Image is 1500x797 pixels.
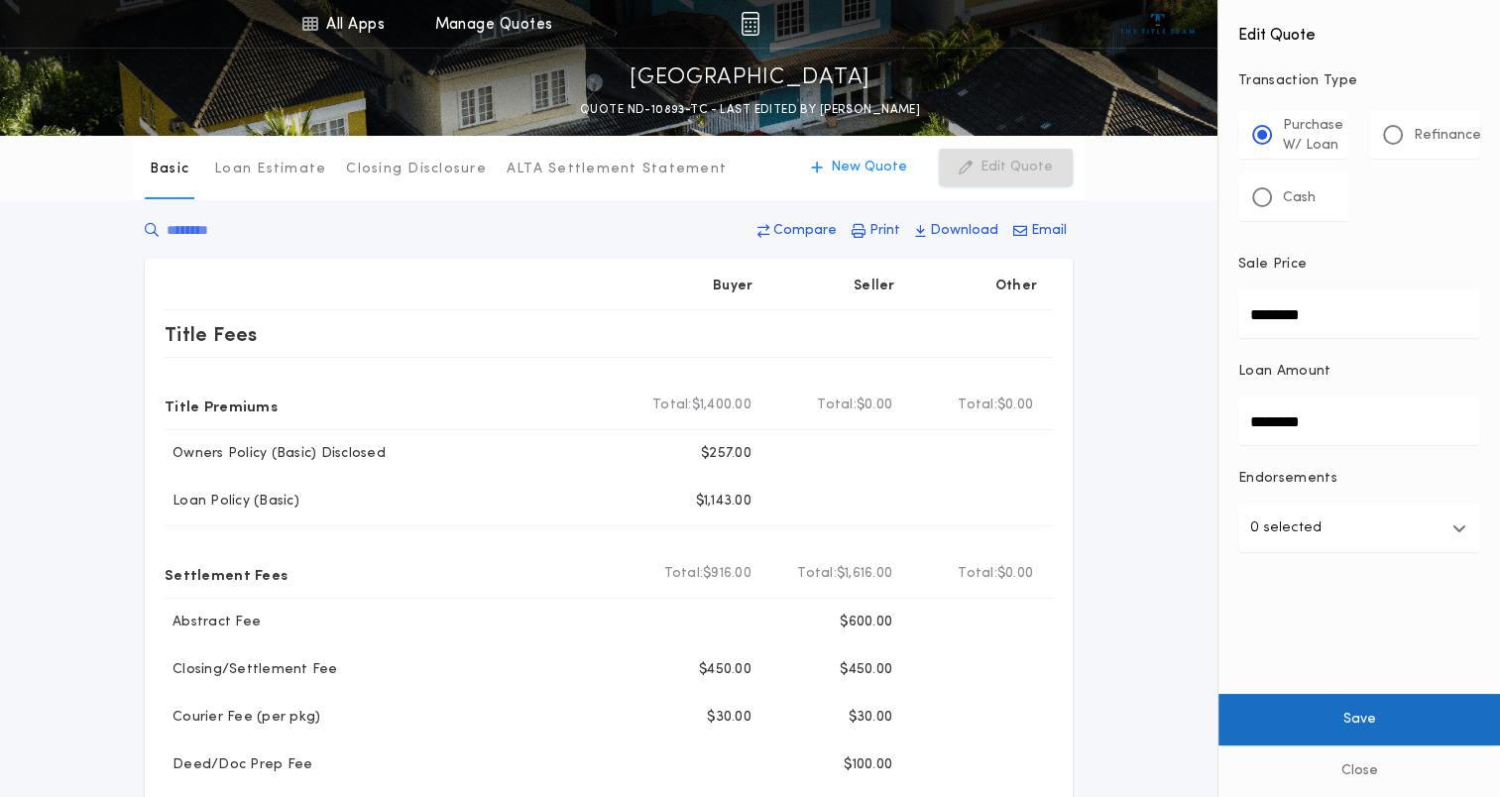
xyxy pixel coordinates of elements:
p: $30.00 [848,708,892,728]
p: Transaction Type [1238,71,1480,91]
b: Total: [652,396,692,415]
p: Settlement Fees [165,558,288,590]
button: 0 selected [1238,505,1480,552]
p: QUOTE ND-10893-TC - LAST EDITED BY [PERSON_NAME] [580,100,920,120]
p: Title Fees [165,318,258,350]
button: Print [846,213,906,249]
span: $0.00 [857,396,892,415]
p: ALTA Settlement Statement [507,160,727,179]
button: Download [909,213,1004,249]
h4: Edit Quote [1238,12,1480,48]
p: Download [930,221,998,241]
p: Basic [150,160,189,179]
img: img [741,12,759,36]
input: Sale Price [1238,290,1480,338]
p: Print [869,221,900,241]
p: Sale Price [1238,255,1307,275]
p: Owners Policy (Basic) Disclosed [165,444,386,464]
p: $100.00 [844,755,892,775]
button: Save [1218,694,1500,745]
p: Abstract Fee [165,613,261,632]
b: Total: [958,564,997,584]
button: New Quote [791,149,927,186]
p: Edit Quote [981,158,1053,177]
button: Edit Quote [939,149,1073,186]
b: Total: [664,564,704,584]
span: $0.00 [997,564,1033,584]
p: 0 selected [1250,516,1322,540]
button: Compare [751,213,843,249]
span: $916.00 [703,564,751,584]
p: Deed/Doc Prep Fee [165,755,312,775]
input: Loan Amount [1238,398,1480,445]
button: Close [1218,745,1500,797]
p: Refinance [1414,126,1481,146]
p: Buyer [713,277,752,296]
b: Total: [817,396,857,415]
span: $0.00 [997,396,1033,415]
p: Purchase W/ Loan [1283,116,1343,156]
button: Email [1007,213,1073,249]
p: $450.00 [699,660,751,680]
p: Email [1031,221,1067,241]
p: [GEOGRAPHIC_DATA] [630,62,870,94]
p: $600.00 [840,613,892,632]
p: $450.00 [840,660,892,680]
img: vs-icon [1120,14,1195,34]
b: Total: [797,564,837,584]
p: $257.00 [701,444,751,464]
p: $1,143.00 [696,492,751,512]
p: Seller [854,277,895,296]
span: $1,616.00 [837,564,892,584]
p: Loan Policy (Basic) [165,492,299,512]
p: Loan Amount [1238,362,1331,382]
p: Other [995,277,1037,296]
p: Endorsements [1238,469,1480,489]
p: New Quote [831,158,907,177]
p: Closing/Settlement Fee [165,660,338,680]
p: Loan Estimate [214,160,326,179]
p: Closing Disclosure [346,160,487,179]
p: Courier Fee (per pkg) [165,708,320,728]
span: $1,400.00 [692,396,751,415]
p: Title Premiums [165,390,278,421]
p: $30.00 [707,708,751,728]
p: Compare [773,221,837,241]
b: Total: [958,396,997,415]
p: Cash [1283,188,1316,208]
